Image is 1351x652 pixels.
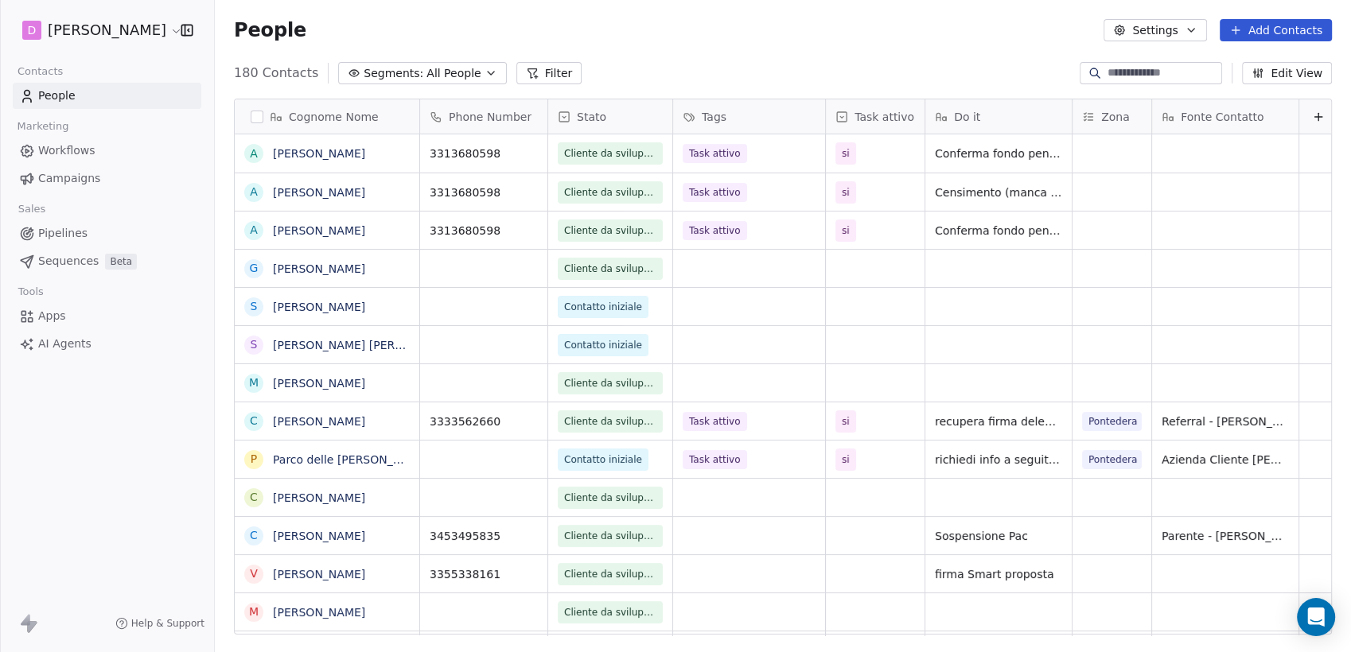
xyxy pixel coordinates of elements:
a: [PERSON_NAME] [273,606,365,619]
span: Task attivo [683,412,747,431]
a: Workflows [13,138,201,164]
a: [PERSON_NAME] [273,415,365,428]
div: Task attivo [826,99,925,134]
div: M [249,603,259,620]
span: Help & Support [131,617,204,630]
span: Task attivo [683,450,747,469]
span: Cliente da sviluppare [564,528,656,544]
span: Segments: [364,65,423,82]
span: Sales [11,197,53,221]
span: Azienda Cliente [PERSON_NAME] [1162,452,1289,468]
span: Cliente da sviluppare [564,604,656,620]
div: Cognome Nome [235,99,419,134]
a: Parco delle [PERSON_NAME] [273,453,430,466]
span: Cliente da sviluppare [564,146,656,161]
div: S [251,298,258,315]
span: Cliente da sviluppare [564,375,656,391]
span: 3313680598 [430,184,538,200]
span: Pontedera [1082,412,1142,431]
span: 3313680598 [430,146,538,161]
a: [PERSON_NAME] [273,491,365,504]
div: Phone Number [420,99,547,134]
span: Tools [11,280,50,304]
div: C [250,489,258,506]
span: Fonte Contatto [1181,109,1263,125]
a: [PERSON_NAME] [PERSON_NAME] [273,339,461,351]
div: C [250,527,258,544]
span: 3355338161 [430,566,538,582]
div: G [250,260,259,277]
button: Add Contacts [1220,19,1332,41]
span: Workflows [38,142,95,159]
div: Zona [1073,99,1151,134]
span: Tags [702,109,726,125]
span: Do it [954,109,980,125]
span: Marketing [10,114,76,138]
span: 3453495835 [430,528,538,544]
span: firma Smart proposta [935,566,1062,582]
span: si [842,452,850,468]
a: [PERSON_NAME] [273,262,365,275]
div: A [250,222,258,239]
div: Fonte Contatto [1152,99,1298,134]
span: Task attivo [683,183,747,202]
span: People [234,18,306,42]
a: Apps [13,303,201,329]
span: Cliente da sviluppare [564,261,656,277]
div: P [251,451,257,468]
span: Task attivo [683,144,747,163]
a: [PERSON_NAME] [273,147,365,160]
span: Zona [1101,109,1130,125]
span: Campaigns [38,170,100,187]
div: Tags [673,99,825,134]
button: Edit View [1242,62,1332,84]
a: Help & Support [115,617,204,630]
span: AI Agents [38,336,91,352]
a: [PERSON_NAME] [273,224,365,237]
span: richiedi info a seguito dell'approvazione della pratica Parco Agrisolare per l'installazione dell... [935,452,1062,468]
span: Cliente da sviluppare [564,566,656,582]
a: [PERSON_NAME] [273,530,365,542]
span: recupera firma delega cc + spiega fondo pensione +gestione ptf in essere [935,413,1062,429]
span: si [842,184,850,200]
span: 180 Contacts [234,64,318,83]
a: [PERSON_NAME] [273,568,365,580]
span: Pontedera [1082,450,1142,469]
span: Contatto iniziale [564,337,642,353]
div: grid [235,134,420,635]
a: [PERSON_NAME] [273,377,365,390]
span: Referral - [PERSON_NAME] [1162,413,1289,429]
a: [PERSON_NAME] [273,301,365,313]
span: Apps [38,308,66,324]
div: C [250,413,258,429]
div: S [251,336,258,353]
span: People [38,87,76,104]
span: All People [426,65,481,82]
span: [PERSON_NAME] [48,20,166,41]
span: Pipelines [38,225,88,242]
span: Cliente da sviluppare [564,413,656,429]
button: D[PERSON_NAME] [19,17,169,44]
span: Cliente da sviluppare [564,490,656,506]
div: Do it [925,99,1072,134]
span: Task attivo [683,221,747,240]
span: Cliente da sviluppare [564,184,656,200]
span: Contatto iniziale [564,452,642,468]
button: Filter [516,62,582,84]
span: Task attivo [855,109,914,125]
span: Beta [105,254,137,270]
span: Cognome Nome [289,109,379,125]
a: [PERSON_NAME] [273,186,365,199]
span: Contatto iniziale [564,299,642,315]
span: Conferma fondo pensione [935,223,1062,239]
span: Censimento (manca certificato di nascita) + Conferma fondo pensione [935,184,1062,200]
div: A [250,184,258,200]
span: D [28,22,37,38]
span: 3333562660 [430,413,538,429]
span: Conferma fondo pensione [935,146,1062,161]
span: Parente - [PERSON_NAME] [1162,528,1289,544]
a: Pipelines [13,220,201,246]
div: Open Intercom Messenger [1297,598,1335,636]
a: AI Agents [13,331,201,357]
span: Stato [577,109,606,125]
